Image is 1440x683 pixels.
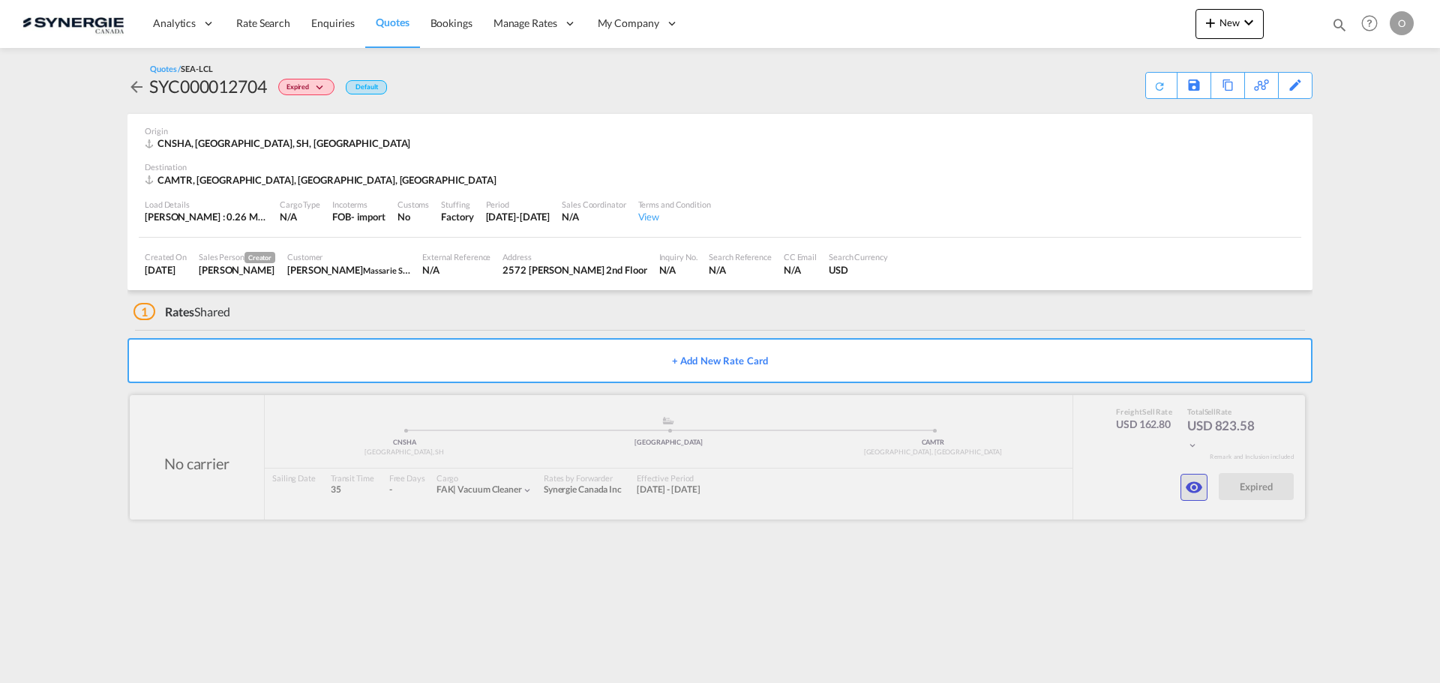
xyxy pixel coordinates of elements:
div: Search Reference [709,251,771,262]
md-icon: icon-magnify [1331,16,1348,33]
div: N/A [280,210,320,223]
div: Change Status Here [267,74,338,98]
div: O [1390,11,1414,35]
span: Creator [244,252,275,263]
span: Bookings [430,16,472,29]
div: Created On [145,251,187,262]
div: 25 Jul 2025 [486,210,550,223]
div: Save As Template [1177,73,1210,98]
md-icon: icon-plus 400-fg [1201,13,1219,31]
span: My Company [598,16,659,31]
div: N/A [709,263,771,277]
div: Customer [287,251,410,262]
div: icon-arrow-left [127,74,149,98]
div: No [397,210,429,223]
md-icon: icon-refresh [1153,80,1165,92]
div: External Reference [422,251,490,262]
div: N/A [784,263,817,277]
div: Origin [145,125,1295,136]
span: Rates [165,304,195,319]
md-icon: icon-arrow-left [127,78,145,96]
div: Quotes /SEA-LCL [150,63,213,74]
div: N/A [562,210,625,223]
div: FOB [332,210,351,223]
span: Quotes [376,16,409,28]
div: N/A [422,263,490,277]
div: CNSHA, Shanghai, SH, Europe [145,136,414,150]
div: Customs [397,199,429,210]
div: Shared [133,304,230,320]
div: Address [502,251,646,262]
span: SEA-LCL [181,64,212,73]
div: Stuffing [441,199,473,210]
div: Default [346,80,387,94]
div: SYC000012704 [149,74,267,98]
div: - import [351,210,385,223]
md-icon: icon-chevron-down [1240,13,1258,31]
button: + Add New Rate Card [127,338,1312,383]
div: Terms and Condition [638,199,711,210]
md-icon: icon-eye [1185,478,1203,496]
div: Quote PDF is not available at this time [1153,73,1169,92]
div: Incoterms [332,199,385,210]
button: icon-plus 400-fgNewicon-chevron-down [1195,9,1264,39]
div: View [638,210,711,223]
div: icon-magnify [1331,16,1348,39]
span: Massarie Solutions d’Affaires [363,264,468,276]
span: Rate Search [236,16,290,29]
md-icon: icon-chevron-down [313,84,331,92]
span: CNSHA, [GEOGRAPHIC_DATA], SH, [GEOGRAPHIC_DATA] [157,137,410,149]
div: 25 Jun 2025 [145,263,187,277]
button: icon-eye [1180,474,1207,501]
span: Manage Rates [493,16,557,31]
span: Analytics [153,16,196,31]
div: Period [486,199,550,210]
span: Expired [286,82,313,97]
div: CAMTR, Montreal, QC, Americas [145,173,500,187]
div: Daniel Dico [199,263,275,277]
div: Factory Stuffing [441,210,473,223]
div: [PERSON_NAME] : 0.26 MT | Volumetric Wt : 1.55 CBM | Chargeable Wt : 1.55 W/M [145,210,268,223]
div: 2572 Bd Daniel-Johnson 2nd Floor [502,263,646,277]
div: Cargo Type [280,199,320,210]
div: Melhem Bitar [287,263,410,277]
div: Load Details [145,199,268,210]
div: Inquiry No. [659,251,697,262]
span: New [1201,16,1258,28]
div: Destination [145,161,1295,172]
span: Enquiries [311,16,355,29]
div: N/A [659,263,697,277]
div: Sales Person [199,251,275,263]
div: Sales Coordinator [562,199,625,210]
span: Help [1357,10,1382,36]
span: 1 [133,303,155,320]
div: Help [1357,10,1390,37]
img: 1f56c880d42311ef80fc7dca854c8e59.png [22,7,124,40]
div: Search Currency [829,251,888,262]
div: CC Email [784,251,817,262]
div: Change Status Here [278,79,334,95]
div: USD [829,263,888,277]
